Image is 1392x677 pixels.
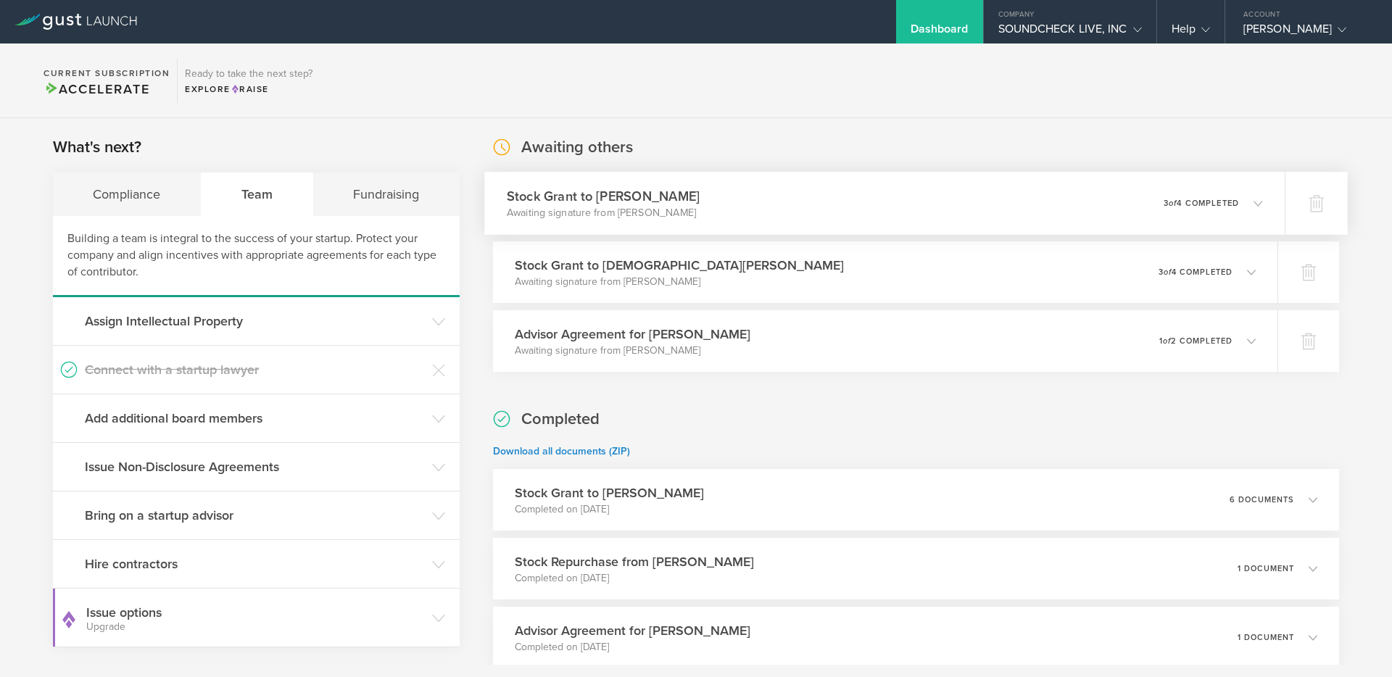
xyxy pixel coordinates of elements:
[515,640,750,655] p: Completed on [DATE]
[1238,565,1294,573] p: 1 document
[85,312,425,331] h3: Assign Intellectual Property
[521,137,633,158] h2: Awaiting others
[1164,267,1172,277] em: of
[1238,634,1294,641] p: 1 document
[1159,337,1232,345] p: 1 2 completed
[85,457,425,476] h3: Issue Non-Disclosure Agreements
[911,22,969,43] div: Dashboard
[53,137,141,158] h2: What's next?
[53,216,460,297] div: Building a team is integral to the success of your startup. Protect your company and align incent...
[313,173,460,216] div: Fundraising
[515,483,704,502] h3: Stock Grant to [PERSON_NAME]
[507,206,700,220] p: Awaiting signature from [PERSON_NAME]
[1164,199,1239,207] p: 3 4 completed
[86,622,425,632] small: Upgrade
[85,409,425,428] h3: Add additional board members
[1159,268,1232,276] p: 3 4 completed
[86,603,425,632] h3: Issue options
[998,22,1142,43] div: SOUNDCHECK LIVE, INC
[202,173,314,216] div: Team
[515,344,750,358] p: Awaiting signature from [PERSON_NAME]
[53,173,202,216] div: Compliance
[1163,336,1171,346] em: of
[1243,22,1367,43] div: [PERSON_NAME]
[85,360,425,379] h3: Connect with a startup lawyer
[515,502,704,517] p: Completed on [DATE]
[515,256,844,275] h3: Stock Grant to [DEMOGRAPHIC_DATA][PERSON_NAME]
[515,571,754,586] p: Completed on [DATE]
[1172,22,1210,43] div: Help
[1169,199,1177,208] em: of
[515,325,750,344] h3: Advisor Agreement for [PERSON_NAME]
[85,506,425,525] h3: Bring on a startup advisor
[515,621,750,640] h3: Advisor Agreement for [PERSON_NAME]
[185,69,312,79] h3: Ready to take the next step?
[515,552,754,571] h3: Stock Repurchase from [PERSON_NAME]
[231,84,269,94] span: Raise
[177,58,320,103] div: Ready to take the next step?ExploreRaise
[515,275,844,289] p: Awaiting signature from [PERSON_NAME]
[521,409,600,430] h2: Completed
[185,83,312,96] div: Explore
[493,445,630,457] a: Download all documents (ZIP)
[1230,496,1294,504] p: 6 documents
[85,555,425,573] h3: Hire contractors
[43,69,170,78] h2: Current Subscription
[43,81,149,97] span: Accelerate
[507,186,700,206] h3: Stock Grant to [PERSON_NAME]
